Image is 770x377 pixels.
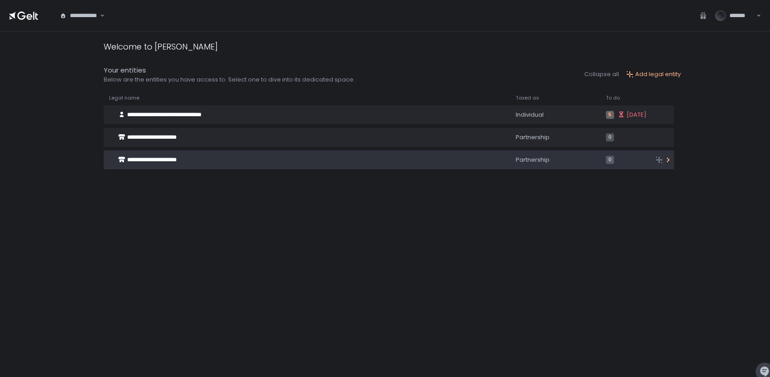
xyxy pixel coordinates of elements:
button: Add legal entity [626,70,681,78]
span: 0 [606,133,614,141]
span: To do [606,95,620,101]
div: Search for option [54,6,105,25]
div: Welcome to [PERSON_NAME] [104,41,218,53]
button: Collapse all [584,70,619,78]
div: Individual [516,111,595,119]
div: Your entities [104,65,355,76]
span: [DATE] [627,111,646,119]
div: Partnership [516,156,595,164]
div: Partnership [516,133,595,141]
span: 0 [606,156,614,164]
span: Taxed as [516,95,539,101]
span: Legal name [109,95,139,101]
div: Below are the entities you have access to. Select one to dive into its dedicated space. [104,76,355,84]
span: 5 [606,111,614,119]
